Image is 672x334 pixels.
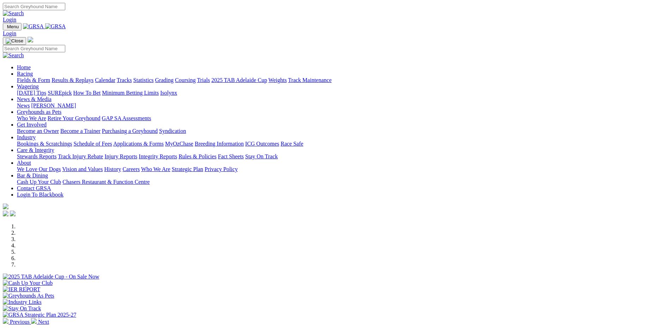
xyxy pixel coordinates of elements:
[117,77,132,83] a: Tracks
[6,38,23,44] img: Close
[17,115,46,121] a: Who We Are
[17,77,669,83] div: Racing
[62,179,150,185] a: Chasers Restaurant & Function Centre
[17,179,669,185] div: Bar & Dining
[172,166,203,172] a: Strategic Plan
[133,77,154,83] a: Statistics
[3,293,54,299] img: Greyhounds As Pets
[17,166,61,172] a: We Love Our Dogs
[17,77,50,83] a: Fields & Form
[104,153,137,159] a: Injury Reports
[288,77,332,83] a: Track Maintenance
[3,211,8,216] img: facebook.svg
[17,102,669,109] div: News & Media
[159,128,186,134] a: Syndication
[268,77,287,83] a: Weights
[3,17,16,23] a: Login
[139,153,177,159] a: Integrity Reports
[102,115,151,121] a: GAP SA Assessments
[17,147,54,153] a: Care & Integrity
[104,166,121,172] a: History
[155,77,174,83] a: Grading
[205,166,238,172] a: Privacy Policy
[10,319,30,325] span: Previous
[62,166,103,172] a: Vision and Values
[17,128,59,134] a: Become an Owner
[245,153,278,159] a: Stay On Track
[23,23,44,30] img: GRSA
[211,77,267,83] a: 2025 TAB Adelaide Cup
[17,83,39,89] a: Wagering
[17,153,669,160] div: Care & Integrity
[17,122,47,128] a: Get Involved
[3,30,16,36] a: Login
[17,192,63,198] a: Login To Blackbook
[175,77,196,83] a: Coursing
[3,274,99,280] img: 2025 TAB Adelaide Cup - On Sale Now
[3,3,65,10] input: Search
[17,134,36,140] a: Industry
[48,90,72,96] a: SUREpick
[3,45,65,52] input: Search
[17,141,72,147] a: Bookings & Scratchings
[102,128,158,134] a: Purchasing a Greyhound
[17,179,61,185] a: Cash Up Your Club
[31,102,76,109] a: [PERSON_NAME]
[17,109,61,115] a: Greyhounds as Pets
[45,23,66,30] img: GRSA
[3,319,31,325] a: Previous
[122,166,140,172] a: Careers
[3,204,8,209] img: logo-grsa-white.png
[17,172,48,178] a: Bar & Dining
[31,318,37,324] img: chevron-right-pager-white.svg
[17,141,669,147] div: Industry
[17,64,31,70] a: Home
[3,312,76,318] img: GRSA Strategic Plan 2025-27
[197,77,210,83] a: Trials
[17,128,669,134] div: Get Involved
[48,115,101,121] a: Retire Your Greyhound
[95,77,115,83] a: Calendar
[195,141,244,147] a: Breeding Information
[73,141,112,147] a: Schedule of Fees
[245,141,279,147] a: ICG Outcomes
[73,90,101,96] a: How To Bet
[58,153,103,159] a: Track Injury Rebate
[3,318,8,324] img: chevron-left-pager-white.svg
[141,166,170,172] a: Who We Are
[3,286,40,293] img: IER REPORT
[31,319,49,325] a: Next
[113,141,164,147] a: Applications & Forms
[178,153,217,159] a: Rules & Policies
[3,299,42,305] img: Industry Links
[17,102,30,109] a: News
[160,90,177,96] a: Isolynx
[3,37,26,45] button: Toggle navigation
[60,128,101,134] a: Become a Trainer
[17,166,669,172] div: About
[17,96,52,102] a: News & Media
[3,52,24,59] img: Search
[3,305,41,312] img: Stay On Track
[218,153,244,159] a: Fact Sheets
[28,37,33,42] img: logo-grsa-white.png
[7,24,19,29] span: Menu
[17,90,669,96] div: Wagering
[3,23,22,30] button: Toggle navigation
[3,280,53,286] img: Cash Up Your Club
[17,71,33,77] a: Racing
[17,185,51,191] a: Contact GRSA
[17,115,669,122] div: Greyhounds as Pets
[52,77,93,83] a: Results & Replays
[165,141,193,147] a: MyOzChase
[3,10,24,17] img: Search
[280,141,303,147] a: Race Safe
[10,211,16,216] img: twitter.svg
[38,319,49,325] span: Next
[17,90,46,96] a: [DATE] Tips
[102,90,159,96] a: Minimum Betting Limits
[17,153,56,159] a: Stewards Reports
[17,160,31,166] a: About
